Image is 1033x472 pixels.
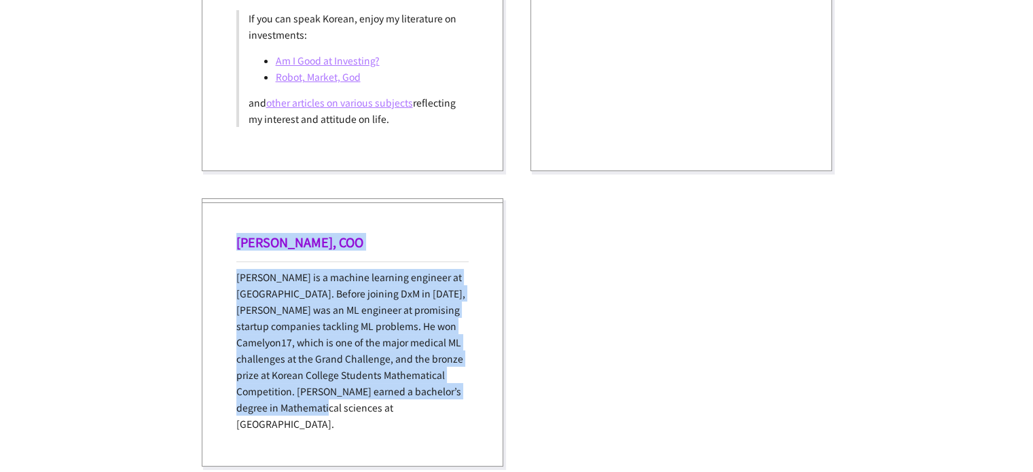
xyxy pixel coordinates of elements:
[249,10,459,43] p: If you can speak Korean, enjoy my literature on investments:
[236,233,469,251] h1: [PERSON_NAME], COO
[266,96,413,109] a: other articles on various subjects
[276,70,361,84] a: Robot, Market, God
[236,269,469,432] p: [PERSON_NAME] is a machine learning engineer at [GEOGRAPHIC_DATA]. Before joining DxM in [DATE], ...
[276,54,380,67] a: Am I Good at Investing?
[249,94,459,127] p: and reflecting my interest and attitude on life.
